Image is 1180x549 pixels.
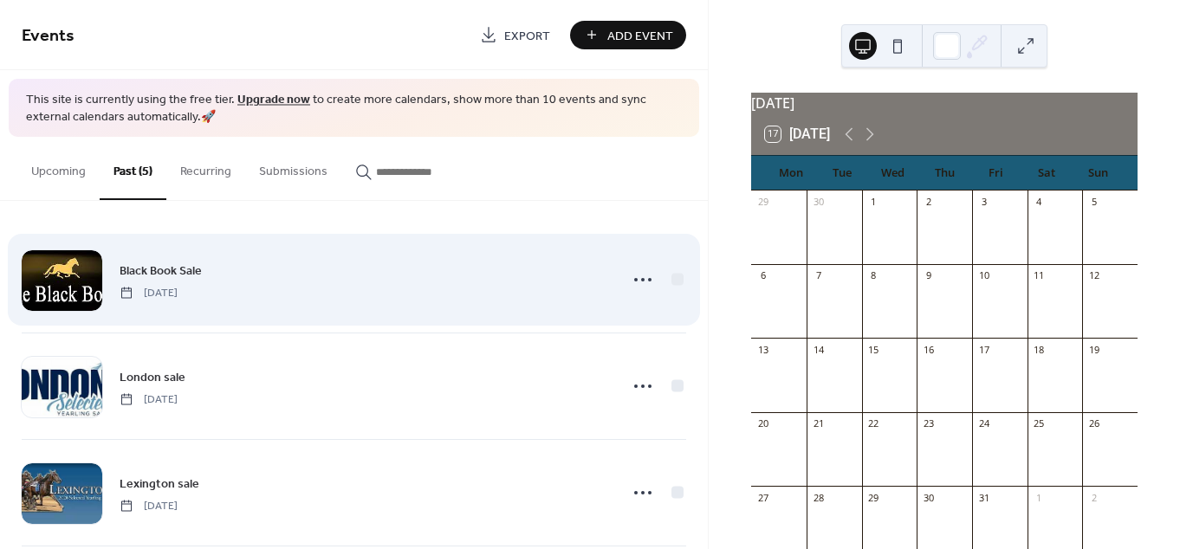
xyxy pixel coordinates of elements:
div: Sat [1021,156,1073,191]
div: [DATE] [751,93,1138,113]
div: 24 [977,417,990,430]
a: Black Book Sale [120,261,202,281]
span: Lexington sale [120,475,199,493]
div: 13 [756,343,769,356]
div: 29 [756,196,769,209]
a: London sale [120,367,185,387]
div: 9 [922,269,935,282]
div: 6 [756,269,769,282]
div: 17 [977,343,990,356]
a: Upgrade now [237,88,310,112]
span: This site is currently using the free tier. to create more calendars, show more than 10 events an... [26,92,682,126]
div: 14 [812,343,825,356]
div: 22 [867,417,880,430]
div: 31 [977,491,990,504]
span: Add Event [607,27,673,45]
div: Thu [919,156,970,191]
button: Submissions [245,137,341,198]
span: Events [22,19,75,53]
div: 21 [812,417,825,430]
span: [DATE] [120,391,178,407]
div: Wed [867,156,918,191]
a: Lexington sale [120,474,199,494]
div: 28 [812,491,825,504]
button: Upcoming [17,137,100,198]
div: 29 [867,491,880,504]
button: 17[DATE] [759,122,836,146]
div: 16 [922,343,935,356]
button: Recurring [166,137,245,198]
div: 10 [977,269,990,282]
div: 25 [1033,417,1046,430]
div: 1 [1033,491,1046,504]
div: Fri [970,156,1021,191]
span: Export [504,27,550,45]
div: 26 [1087,417,1100,430]
div: Tue [816,156,867,191]
div: Mon [765,156,816,191]
span: Black Book Sale [120,262,202,280]
button: Add Event [570,21,686,49]
button: Past (5) [100,137,166,200]
div: 2 [922,196,935,209]
div: 15 [867,343,880,356]
div: 30 [812,196,825,209]
div: 1 [867,196,880,209]
a: Export [467,21,563,49]
div: 3 [977,196,990,209]
div: 23 [922,417,935,430]
span: London sale [120,368,185,386]
span: [DATE] [120,285,178,300]
div: 20 [756,417,769,430]
div: 4 [1033,196,1046,209]
div: 2 [1087,491,1100,504]
div: 11 [1033,269,1046,282]
div: 8 [867,269,880,282]
div: 12 [1087,269,1100,282]
div: 19 [1087,343,1100,356]
span: [DATE] [120,498,178,513]
div: Sun [1073,156,1124,191]
div: 7 [812,269,825,282]
div: 27 [756,491,769,504]
div: 5 [1087,196,1100,209]
div: 30 [922,491,935,504]
div: 18 [1033,343,1046,356]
